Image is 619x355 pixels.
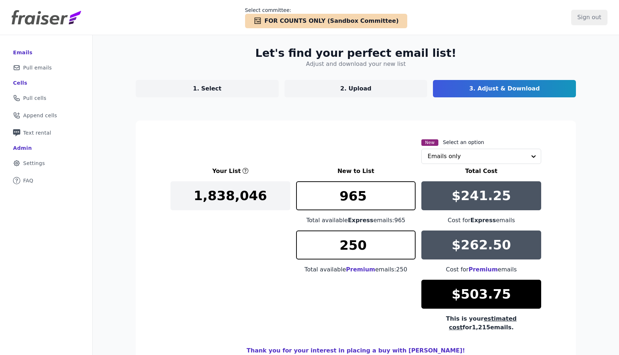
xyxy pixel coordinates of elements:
[23,94,46,102] span: Pull cells
[265,17,399,25] span: FOR COUNTS ONLY (Sandbox Committee)
[6,90,87,106] a: Pull cells
[296,216,416,225] div: Total available emails: 965
[421,216,541,225] div: Cost for emails
[433,80,576,97] a: 3. Adjust & Download
[136,80,279,97] a: 1. Select
[421,314,541,332] div: This is your for 1,215 emails.
[468,266,498,273] span: Premium
[6,125,87,141] a: Text rental
[12,10,81,25] img: Fraiser Logo
[421,167,541,176] h3: Total Cost
[471,217,496,224] span: Express
[452,189,511,203] p: $241.25
[23,177,33,184] span: FAQ
[306,60,405,68] h4: Adjust and download your new list
[443,139,484,146] label: Select an option
[194,189,267,203] p: 1,838,046
[6,107,87,123] a: Append cells
[340,84,371,93] p: 2. Upload
[6,155,87,171] a: Settings
[452,287,511,301] p: $503.75
[23,64,52,71] span: Pull emails
[6,173,87,189] a: FAQ
[13,49,33,56] div: Emails
[346,266,375,273] span: Premium
[452,238,511,252] p: $262.50
[13,79,27,86] div: Cells
[23,160,45,167] span: Settings
[23,129,51,136] span: Text rental
[193,84,222,93] p: 1. Select
[296,265,416,274] div: Total available emails: 250
[13,144,32,152] div: Admin
[285,80,428,97] a: 2. Upload
[6,60,87,76] a: Pull emails
[421,265,541,274] div: Cost for emails
[212,167,241,176] h3: Your List
[348,217,374,224] span: Express
[247,346,465,355] h4: Thank you for your interest in placing a buy with [PERSON_NAME]!
[421,139,438,146] span: New
[23,112,57,119] span: Append cells
[255,47,456,60] h2: Let's find your perfect email list!
[245,7,408,14] p: Select committee:
[245,7,408,28] a: Select committee: FOR COUNTS ONLY (Sandbox Committee)
[571,10,607,25] input: Sign out
[296,167,416,176] h3: New to List
[469,84,540,93] p: 3. Adjust & Download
